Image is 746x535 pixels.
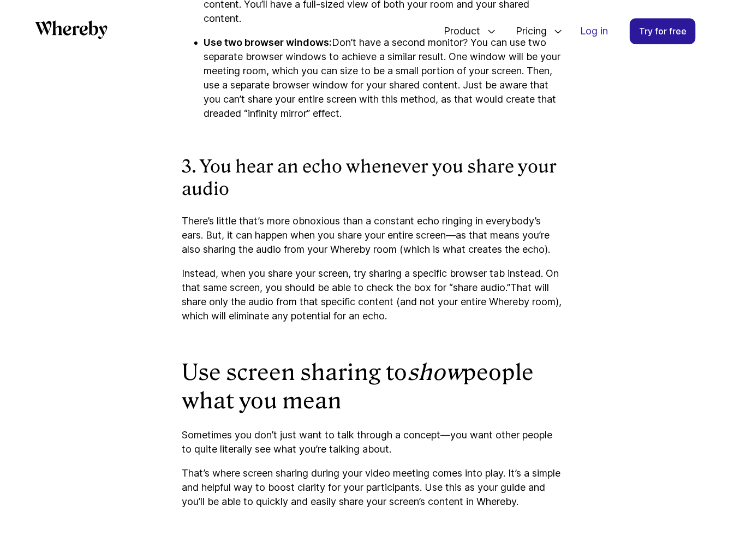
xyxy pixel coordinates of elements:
strong: Use screen sharing to [182,359,408,385]
strong: people what you mean [182,359,534,414]
p: There’s little that’s more obnoxious than a constant echo ringing in everybody’s ears. But, it ca... [182,214,564,257]
a: Try for free [630,18,696,44]
p: That’s where screen sharing during your video meeting comes into play. It’s a simple and helpful ... [182,466,564,509]
svg: Whereby [35,20,108,39]
p: Instead, when you share your screen, try sharing a specific browser tab instead. On that same scr... [182,266,564,323]
strong: 3. You hear an echo whenever you share your audio [182,156,557,200]
p: Don’t have a second monitor? You can use two separate browser windows to achieve a similar result... [204,35,564,121]
strong: show [408,359,463,385]
a: Whereby [35,20,108,43]
span: Pricing [505,13,550,49]
p: Sometimes you don’t just want to talk through a concept—you want other people to quite literally ... [182,428,564,456]
span: Product [433,13,483,49]
a: Log in [571,19,617,44]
